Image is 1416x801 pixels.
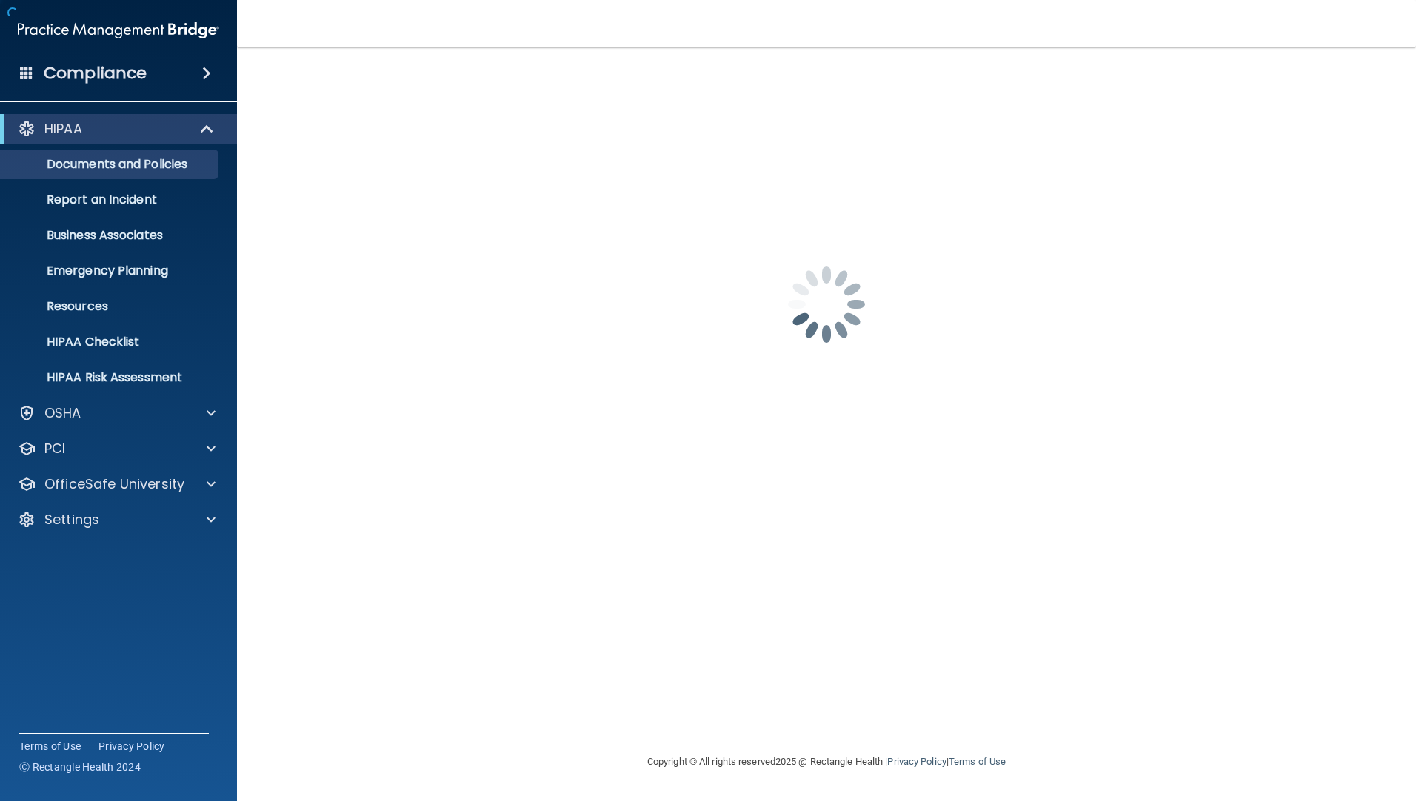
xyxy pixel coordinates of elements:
[44,440,65,458] p: PCI
[18,440,216,458] a: PCI
[18,120,215,138] a: HIPAA
[18,16,219,45] img: PMB logo
[44,404,81,422] p: OSHA
[44,120,82,138] p: HIPAA
[18,404,216,422] a: OSHA
[19,760,141,774] span: Ⓒ Rectangle Health 2024
[10,264,212,278] p: Emergency Planning
[1160,696,1398,755] iframe: Drift Widget Chat Controller
[10,299,212,314] p: Resources
[10,370,212,385] p: HIPAA Risk Assessment
[10,335,212,349] p: HIPAA Checklist
[10,157,212,172] p: Documents and Policies
[18,511,216,529] a: Settings
[18,475,216,493] a: OfficeSafe University
[44,511,99,529] p: Settings
[949,756,1006,767] a: Terms of Use
[10,228,212,243] p: Business Associates
[44,63,147,84] h4: Compliance
[98,739,165,754] a: Privacy Policy
[752,230,901,378] img: spinner.e123f6fc.gif
[556,738,1097,785] div: Copyright © All rights reserved 2025 @ Rectangle Health | |
[10,192,212,207] p: Report an Incident
[887,756,946,767] a: Privacy Policy
[19,739,81,754] a: Terms of Use
[44,475,184,493] p: OfficeSafe University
